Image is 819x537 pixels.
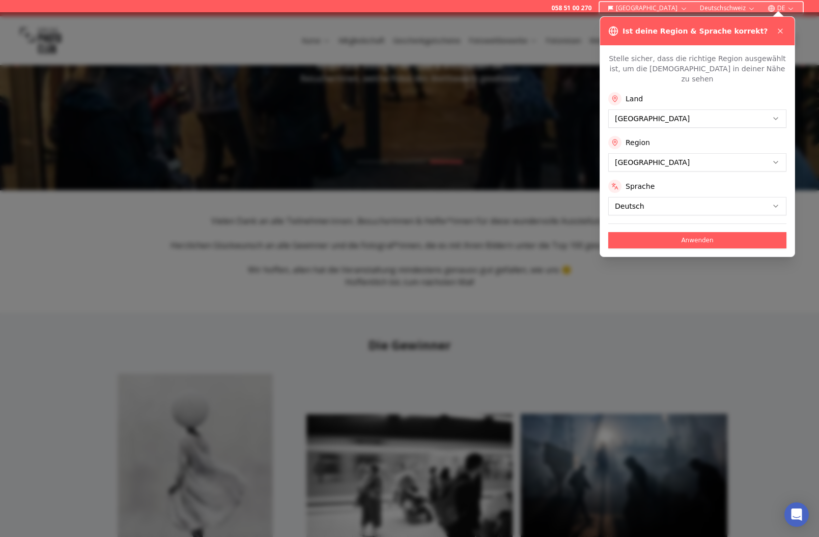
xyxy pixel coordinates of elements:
button: Anwenden [608,232,786,248]
a: 058 51 00 270 [551,4,591,12]
button: DE [764,2,799,14]
label: Land [626,94,643,104]
button: [GEOGRAPHIC_DATA] [604,2,692,14]
label: Region [626,137,650,148]
h3: Ist deine Region & Sprache korrekt? [623,26,768,36]
div: Open Intercom Messenger [784,502,809,527]
p: Stelle sicher, dass die richtige Region ausgewählt ist, um die [DEMOGRAPHIC_DATA] in deiner Nähe ... [608,53,786,84]
button: Deutschschweiz [696,2,759,14]
label: Sprache [626,181,655,191]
